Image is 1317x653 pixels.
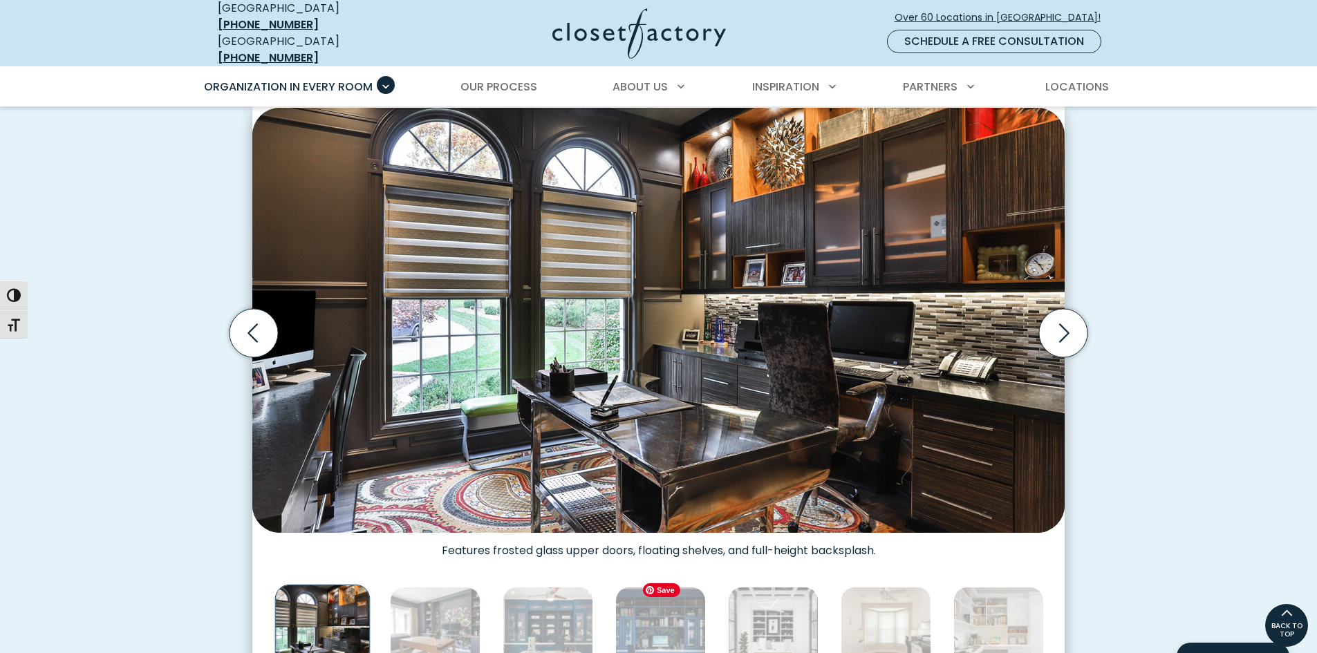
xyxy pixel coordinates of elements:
span: Save [643,583,680,597]
span: Inspiration [752,79,819,95]
a: [PHONE_NUMBER] [218,50,319,66]
span: Our Process [460,79,537,95]
nav: Primary Menu [194,68,1123,106]
button: Previous slide [224,303,283,363]
img: Closet Factory Logo [552,8,726,59]
span: BACK TO TOP [1265,622,1308,638]
a: BACK TO TOP [1264,603,1309,647]
span: Over 60 Locations in [GEOGRAPHIC_DATA]! [895,10,1112,25]
a: Over 60 Locations in [GEOGRAPHIC_DATA]! [894,6,1112,30]
span: Organization in Every Room [204,79,373,95]
a: Schedule a Free Consultation [887,30,1101,53]
figcaption: Features frosted glass upper doors, floating shelves, and full-height backsplash. [252,533,1065,558]
div: [GEOGRAPHIC_DATA] [218,33,418,66]
img: Sophisticated home office with dark wood cabinetry, metallic backsplash, under-cabinet lighting, ... [252,108,1065,533]
span: Partners [903,79,958,95]
span: About Us [613,79,668,95]
a: [PHONE_NUMBER] [218,17,319,32]
button: Next slide [1034,303,1093,363]
span: Locations [1045,79,1109,95]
